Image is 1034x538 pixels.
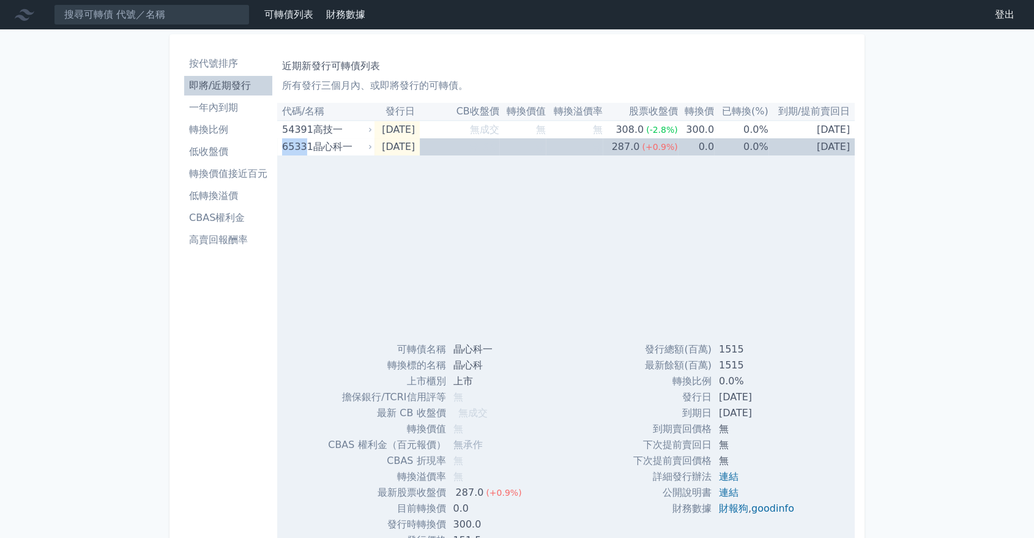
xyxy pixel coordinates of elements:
[712,437,804,453] td: 無
[184,98,272,118] a: 一年內到期
[678,121,714,138] td: 300.0
[328,453,445,469] td: CBAS 折現率
[985,5,1024,24] a: 登出
[714,103,768,121] th: 已轉換(%)
[714,121,768,138] td: 0.0%
[453,391,463,403] span: 無
[54,4,250,25] input: 搜尋可轉債 代號／名稱
[609,138,642,155] div: 287.0
[184,144,272,159] li: 低收盤價
[282,138,310,155] div: 65331
[328,469,445,485] td: 轉換溢價率
[277,103,374,121] th: 代碼/名稱
[633,342,712,357] td: 發行總額(百萬)
[184,186,272,206] a: 低轉換溢價
[264,9,313,20] a: 可轉債列表
[593,124,603,135] span: 無
[445,517,531,532] td: 300.0
[613,121,646,138] div: 308.0
[719,471,738,482] a: 連結
[453,439,482,450] span: 無承作
[768,103,855,121] th: 到期/提前賣回日
[714,138,768,155] td: 0.0%
[712,389,804,405] td: [DATE]
[633,453,712,469] td: 下次提前賣回價格
[633,373,712,389] td: 轉換比例
[719,503,748,514] a: 財報狗
[536,141,546,152] span: 無
[633,437,712,453] td: 下次提前賣回日
[184,230,272,250] a: 高賣回報酬率
[184,164,272,184] a: 轉換價值接近百元
[712,501,804,517] td: ,
[712,373,804,389] td: 0.0%
[633,389,712,405] td: 發行日
[328,357,445,373] td: 轉換標的名稱
[282,78,850,93] p: 所有發行三個月內、或即將發行的可轉債。
[712,453,804,469] td: 無
[633,501,712,517] td: 財務數據
[328,517,445,532] td: 發行時轉換價
[328,389,445,405] td: 擔保銀行/TCRI信用評等
[546,103,603,121] th: 轉換溢價率
[184,122,272,137] li: 轉換比例
[184,56,272,71] li: 按代號排序
[646,125,678,135] span: (-2.8%)
[712,342,804,357] td: 1515
[445,373,531,389] td: 上市
[328,421,445,437] td: 轉換價值
[184,100,272,115] li: 一年內到期
[184,78,272,93] li: 即將/近期發行
[603,103,677,121] th: 股票收盤價
[328,373,445,389] td: 上市櫃別
[374,121,420,138] td: [DATE]
[470,124,499,135] span: 無成交
[633,405,712,421] td: 到期日
[445,357,531,373] td: 晶心科
[453,471,463,482] span: 無
[184,208,272,228] a: CBAS權利金
[328,342,445,357] td: 可轉債名稱
[486,488,521,498] span: (+0.9%)
[712,357,804,373] td: 1515
[184,211,272,225] li: CBAS權利金
[458,407,487,419] span: 無成交
[719,487,738,498] a: 連結
[536,124,546,135] span: 無
[593,141,603,152] span: 無
[633,469,712,485] td: 詳細發行辦法
[184,76,272,95] a: 即將/近期發行
[328,485,445,501] td: 最新股票收盤價
[768,121,855,138] td: [DATE]
[453,455,463,466] span: 無
[374,138,420,155] td: [DATE]
[328,437,445,453] td: CBAS 權利金（百元報價）
[499,103,546,121] th: 轉換價值
[678,138,714,155] td: 0.0
[751,503,794,514] a: goodinfo
[184,142,272,162] a: 低收盤價
[453,423,463,435] span: 無
[453,485,486,501] div: 287.0
[313,121,370,138] div: 高技一
[633,357,712,373] td: 最新餘額(百萬)
[678,103,714,121] th: 轉換價
[184,54,272,73] a: 按代號排序
[712,421,804,437] td: 無
[184,233,272,247] li: 高賣回報酬率
[313,138,370,155] div: 晶心科一
[633,421,712,437] td: 到期賣回價格
[184,166,272,181] li: 轉換價值接近百元
[184,189,272,203] li: 低轉換溢價
[445,342,531,357] td: 晶心科一
[420,103,499,121] th: CB收盤價
[445,501,531,517] td: 0.0
[328,501,445,517] td: 目前轉換價
[282,121,310,138] div: 54391
[768,138,855,155] td: [DATE]
[328,405,445,421] td: 最新 CB 收盤價
[326,9,365,20] a: 財務數據
[374,103,420,121] th: 發行日
[184,120,272,140] a: 轉換比例
[633,485,712,501] td: 公開說明書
